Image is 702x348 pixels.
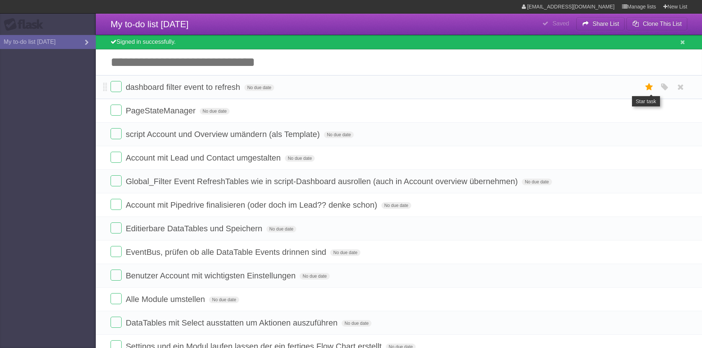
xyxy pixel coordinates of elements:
label: Done [111,270,122,281]
label: Done [111,152,122,163]
label: Done [111,317,122,328]
span: dashboard filter event to refresh [126,82,242,92]
b: Clone This List [643,21,682,27]
span: Benutzer Account mit wichtigsten Einstellungen [126,271,297,280]
b: Saved [552,20,569,27]
label: Done [111,246,122,257]
span: No due date [266,226,296,232]
span: No due date [342,320,371,327]
span: PageStateManager [126,106,198,115]
div: Signed in successfully. [96,35,702,49]
label: Done [111,293,122,304]
label: Done [111,175,122,186]
span: Account mit Lead und Contact umgestalten [126,153,283,162]
div: Flask [4,18,48,31]
span: DataTables mit Select ausstatten um Aktionen auszuführen [126,318,339,327]
span: No due date [209,296,239,303]
label: Done [111,105,122,116]
span: script Account und Overview umändern (als Template) [126,130,322,139]
span: No due date [200,108,230,115]
span: Editierbare DataTables und Speichern [126,224,264,233]
span: Account mit Pipedrive finalisieren (oder doch im Lead?? denke schon) [126,200,379,210]
button: Share List [576,17,625,31]
label: Done [111,222,122,233]
span: My to-do list [DATE] [111,19,189,29]
span: No due date [244,84,274,91]
span: Global_Filter Event RefreshTables wie in script-Dashboard ausrollen (auch in Account overview übe... [126,177,520,186]
span: No due date [285,155,315,162]
span: Alle Module umstellen [126,295,207,304]
label: Done [111,81,122,92]
span: EventBus, prüfen ob alle DataTable Events drinnen sind [126,247,328,257]
span: No due date [300,273,329,280]
label: Done [111,128,122,139]
span: No due date [330,249,360,256]
b: Share List [593,21,619,27]
span: No due date [381,202,411,209]
label: Done [111,199,122,210]
span: No due date [522,179,552,185]
span: No due date [324,131,354,138]
button: Clone This List [626,17,687,31]
label: Star task [642,81,656,93]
